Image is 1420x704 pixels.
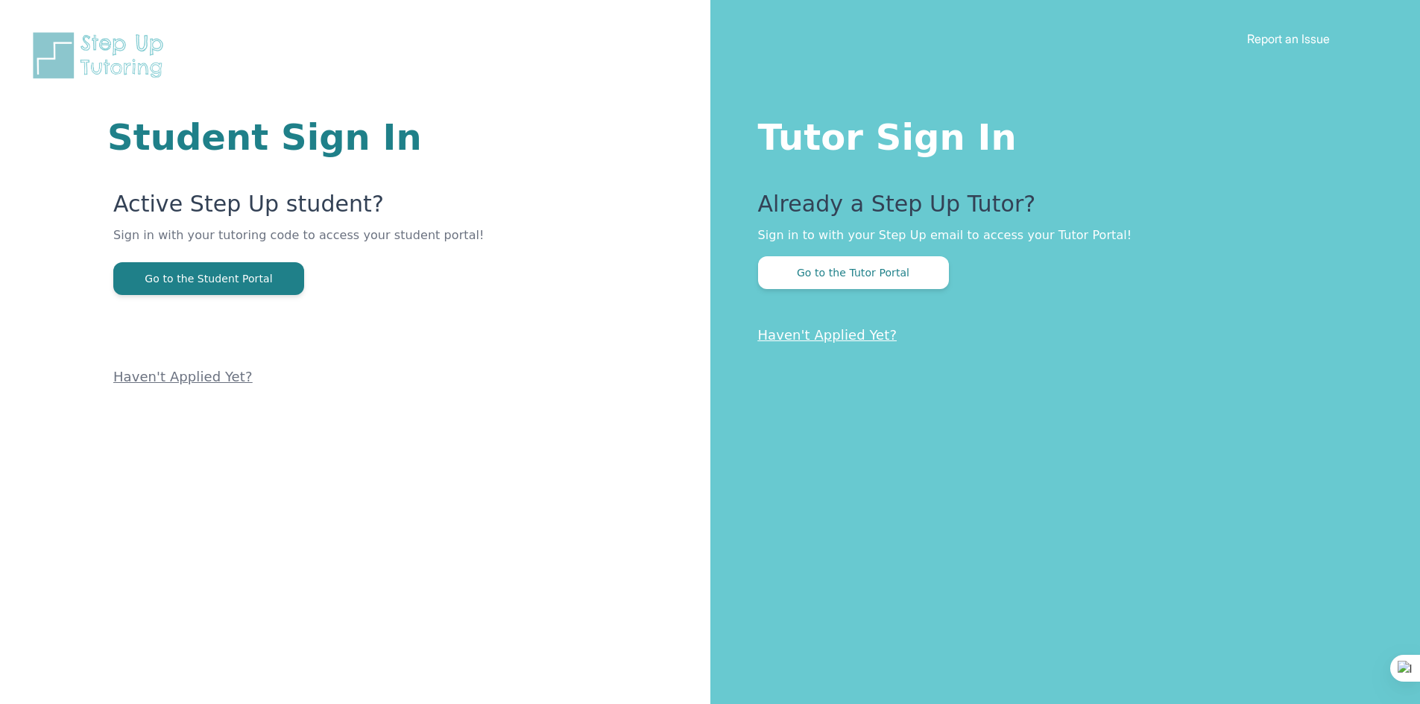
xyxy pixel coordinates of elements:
h1: Student Sign In [107,119,531,155]
img: Step Up Tutoring horizontal logo [30,30,173,81]
p: Already a Step Up Tutor? [758,191,1361,226]
button: Go to the Tutor Portal [758,256,949,289]
a: Go to the Tutor Portal [758,265,949,279]
button: Go to the Student Portal [113,262,304,295]
h1: Tutor Sign In [758,113,1361,155]
a: Go to the Student Portal [113,271,304,285]
p: Sign in to with your Step Up email to access your Tutor Portal! [758,226,1361,244]
p: Sign in with your tutoring code to access your student portal! [113,226,531,262]
a: Report an Issue [1247,31,1330,46]
a: Haven't Applied Yet? [758,327,897,343]
a: Haven't Applied Yet? [113,369,253,384]
p: Active Step Up student? [113,191,531,226]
